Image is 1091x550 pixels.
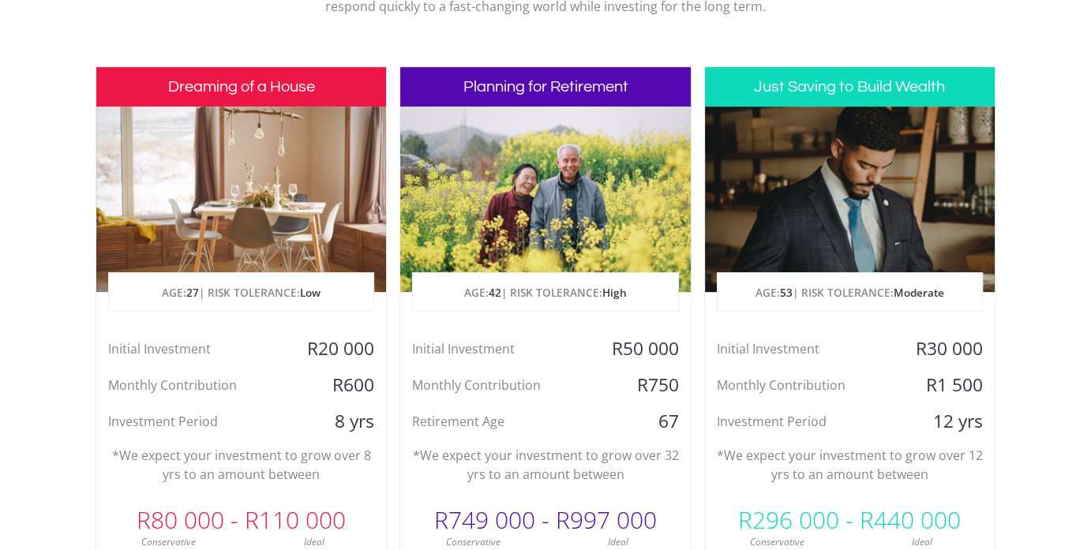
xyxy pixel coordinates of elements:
div: Conservative [705,535,850,549]
div: Initial Investment [705,337,898,361]
span: Low [300,285,321,300]
div: Conservative [96,535,242,549]
div: Ideal [545,535,691,549]
span: 27 [186,285,199,300]
div: R50 000 [594,337,690,361]
p: AGE: | RISK TOLERANCE: [109,273,373,312]
div: R296 000 - R440 000 [705,496,995,544]
h3: Dreaming of a House [96,67,386,107]
div: Initial Investment [96,337,290,361]
div: R600 [290,373,386,397]
div: 67 [594,410,690,433]
p: AGE: | RISK TOLERANCE: [718,273,982,312]
p: AGE: | RISK TOLERANCE: [413,273,677,312]
div: Investment Period [705,410,898,433]
h3: Planning for Retirement [400,67,690,107]
div: R750 [594,373,690,397]
p: *We expect your investment to grow over 32 yrs to an amount between [412,446,678,484]
div: Initial Investment [400,337,594,361]
div: Retirement Age [400,410,594,433]
p: *We expect your investment to grow over 12 yrs to an amount between [717,446,983,484]
div: R1 500 [898,373,995,397]
div: R80 000 - R110 000 [96,496,386,544]
span: 42 [489,285,501,300]
div: Investment Period [96,410,290,433]
div: Conservative [400,535,545,549]
p: *We expect your investment to grow over 8 yrs to an amount between [108,446,374,484]
div: 12 yrs [898,410,995,433]
span: Moderate [894,285,944,300]
div: R749 000 - R997 000 [400,496,690,544]
div: Monthly Contribution [705,373,898,397]
div: Ideal [242,535,387,549]
div: R20 000 [290,337,386,361]
div: R30 000 [898,337,995,361]
div: Ideal [849,535,995,549]
h3: Just Saving to Build Wealth [705,67,995,107]
span: High [602,285,627,300]
div: Monthly Contribution [96,373,290,397]
span: 53 [780,285,793,300]
div: 8 yrs [290,410,386,433]
div: Monthly Contribution [400,373,594,397]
